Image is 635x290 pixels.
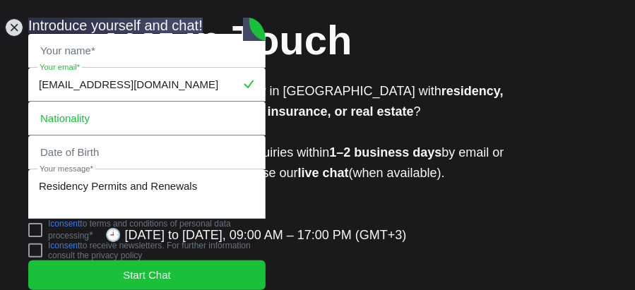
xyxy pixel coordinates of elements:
[48,241,251,260] jdiv: I to receive newsletters. For further information consult the privacy policy
[106,205,530,246] p: 🕘 [DATE] to [DATE], 09:00 AM – 17:00 PM (GMT+3)
[105,11,529,68] h1: Get in Touch
[298,166,349,180] strong: live chat
[50,241,80,250] a: consent
[329,145,441,159] strong: 1–2 business days
[106,143,530,183] p: We aim to respond to all inquiries within by email or phone. For faster support, use our (when av...
[29,136,265,169] input: YYYY-MM-DD
[50,219,80,229] a: consent
[106,84,504,119] strong: residency, citizenship by investment, insurance, or real estate
[48,219,231,241] jdiv: I to terms and conditions of personal data processing
[123,267,171,283] span: Start Chat
[106,81,530,122] p: Looking to start your journey in [GEOGRAPHIC_DATA] with ?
